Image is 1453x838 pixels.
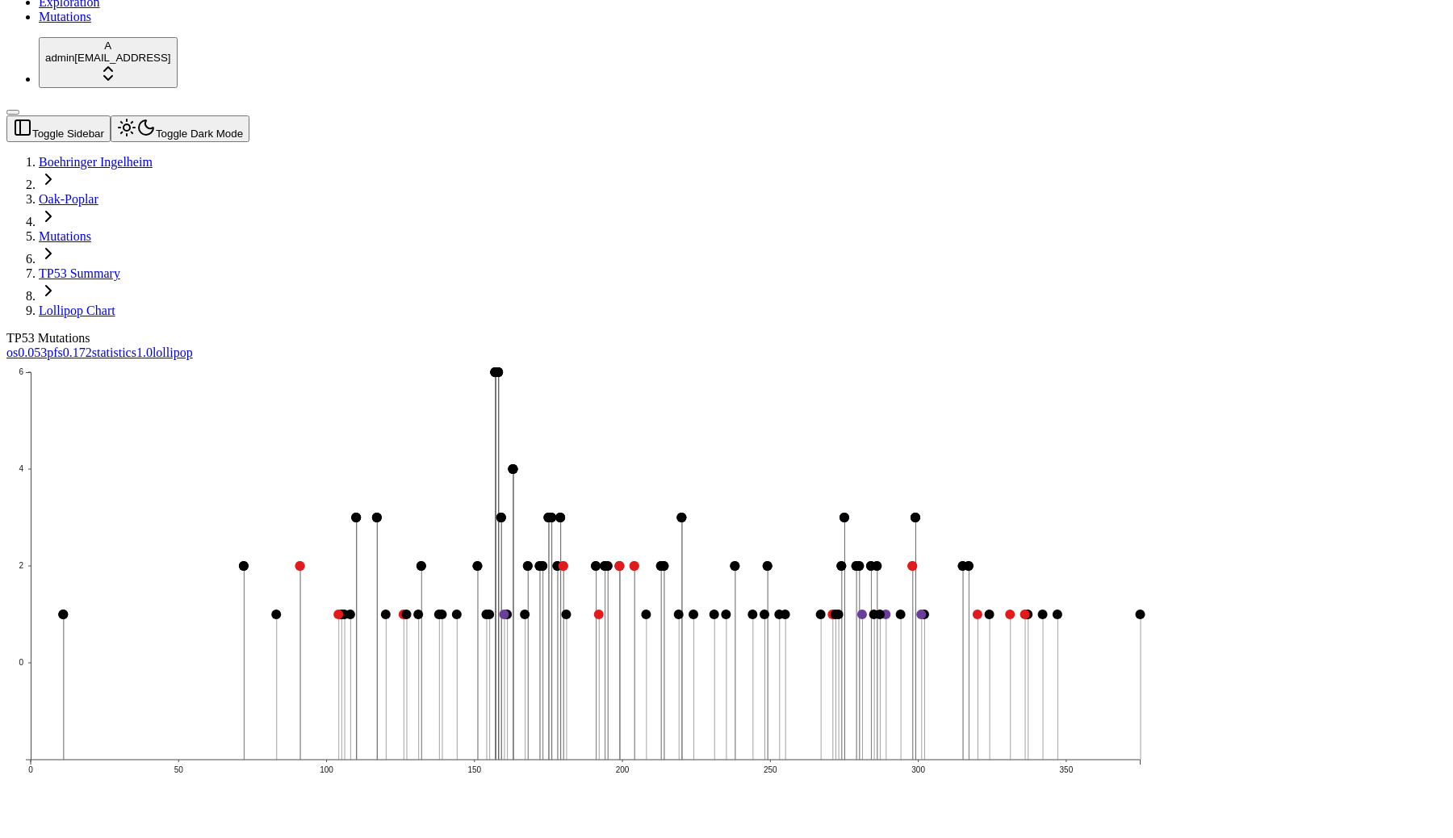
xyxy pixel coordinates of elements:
[39,192,98,206] a: Oak-Poplar
[39,10,91,23] a: Mutations
[6,346,18,359] span: os
[39,304,115,317] a: Lollipop Chart
[911,765,925,774] text: 300
[19,658,23,667] text: 0
[111,115,249,142] button: Toggle Dark Mode
[104,40,111,52] span: A
[6,110,19,115] button: Toggle Sidebar
[19,561,23,570] text: 2
[18,346,47,359] span: 0.053
[39,229,91,243] a: Mutations
[39,266,120,280] a: TP53 Summary
[6,346,47,359] a: os0.053
[39,155,153,169] a: Boehringer Ingelheim
[1060,765,1074,774] text: 350
[39,37,178,88] button: Aadmin[EMAIL_ADDRESS]
[19,367,23,376] text: 6
[136,346,153,359] span: 1.0
[616,765,630,774] text: 200
[47,346,92,359] a: pfs0.172
[92,346,136,359] span: statistics
[6,115,111,142] button: Toggle Sidebar
[92,346,153,359] a: statistics1.0
[153,346,193,359] span: lollipop
[764,765,777,774] text: 250
[47,346,63,359] span: pfs
[45,52,74,64] span: admin
[6,331,1292,346] div: TP53 Mutations
[467,765,481,774] text: 150
[320,765,333,774] text: 100
[32,128,104,140] span: Toggle Sidebar
[74,52,170,64] span: [EMAIL_ADDRESS]
[6,155,1292,318] nav: breadcrumb
[19,464,23,473] text: 4
[28,765,33,774] text: 0
[174,765,184,774] text: 50
[156,128,243,140] span: Toggle Dark Mode
[63,346,92,359] span: 0.172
